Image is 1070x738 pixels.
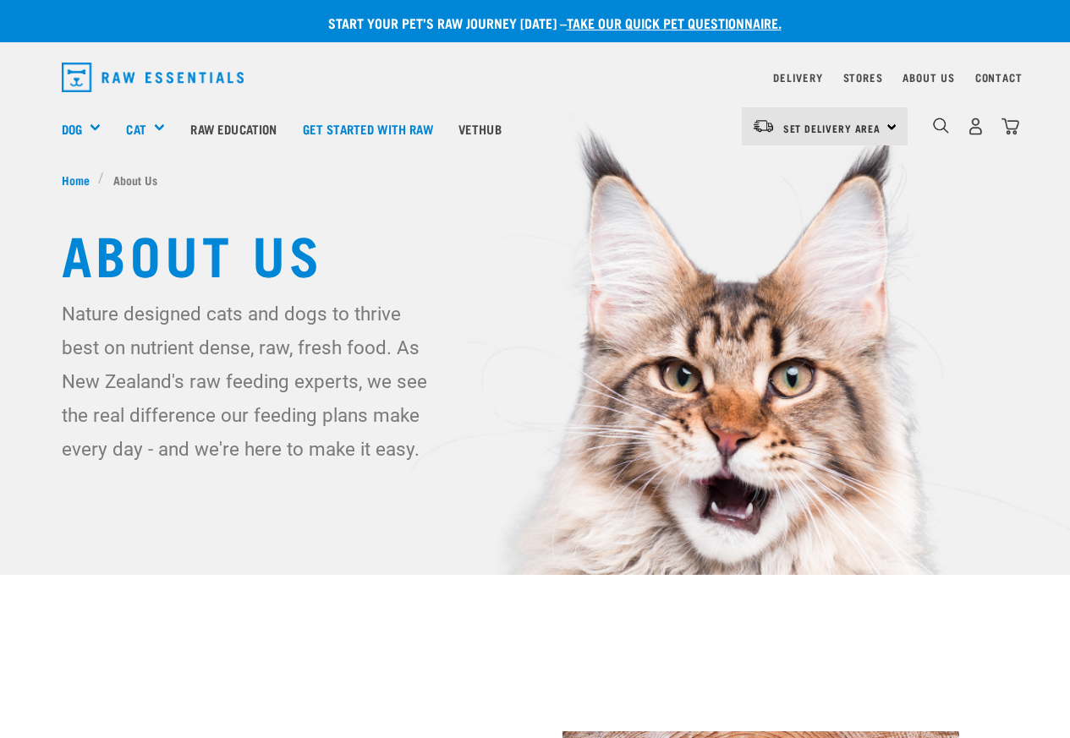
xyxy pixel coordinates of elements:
img: home-icon@2x.png [1001,118,1019,135]
a: Contact [975,74,1023,80]
img: Raw Essentials Logo [62,63,244,92]
img: van-moving.png [752,118,775,134]
nav: dropdown navigation [48,56,1023,99]
a: take our quick pet questionnaire. [567,19,782,26]
a: Delivery [773,74,822,80]
nav: breadcrumbs [62,171,1009,189]
h1: About Us [62,222,1009,283]
img: home-icon-1@2x.png [933,118,949,134]
img: user.png [967,118,985,135]
a: Vethub [446,95,514,162]
span: Home [62,171,90,189]
a: About Us [903,74,954,80]
a: Stores [843,74,883,80]
a: Home [62,171,99,189]
span: Set Delivery Area [783,125,881,131]
a: Get started with Raw [290,95,446,162]
p: Nature designed cats and dogs to thrive best on nutrient dense, raw, fresh food. As New Zealand's... [62,297,441,466]
a: Cat [126,119,145,139]
a: Dog [62,119,82,139]
a: Raw Education [178,95,289,162]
